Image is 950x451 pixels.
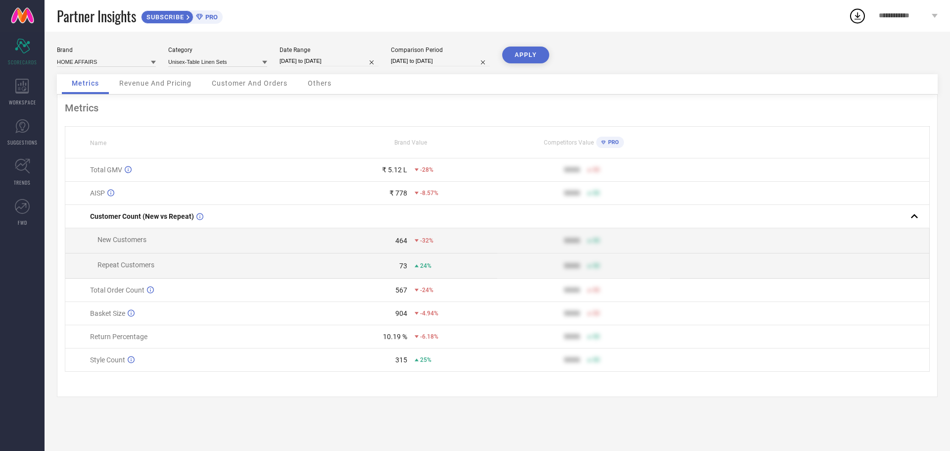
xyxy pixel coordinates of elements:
div: ₹ 5.12 L [382,166,407,174]
span: Customer Count (New vs Repeat) [90,212,194,220]
span: SUBSCRIBE [142,13,187,21]
span: -24% [420,287,433,294]
span: Total GMV [90,166,122,174]
div: 9999 [564,309,580,317]
span: Total Order Count [90,286,144,294]
div: 9999 [564,166,580,174]
div: 73 [399,262,407,270]
span: 50 [593,262,600,269]
span: 50 [593,287,600,294]
div: 567 [395,286,407,294]
span: -28% [420,166,433,173]
div: 10.19 % [383,333,407,341]
span: 50 [593,237,600,244]
div: Metrics [65,102,930,114]
span: Brand Value [394,139,427,146]
span: WORKSPACE [9,99,36,106]
div: 9999 [564,262,580,270]
div: 9999 [564,237,580,245]
span: 50 [593,356,600,363]
span: -32% [420,237,433,244]
div: Open download list [849,7,866,25]
a: SUBSCRIBEPRO [141,8,223,24]
span: 24% [420,262,431,269]
input: Select date range [280,56,379,66]
span: SUGGESTIONS [7,139,38,146]
span: 50 [593,166,600,173]
span: Return Percentage [90,333,147,341]
span: 50 [593,310,600,317]
div: Date Range [280,47,379,53]
span: Metrics [72,79,99,87]
div: Brand [57,47,156,53]
span: PRO [606,139,619,146]
span: Name [90,140,106,147]
span: 50 [593,333,600,340]
span: New Customers [97,236,146,244]
div: 9999 [564,189,580,197]
span: FWD [18,219,27,226]
span: -8.57% [420,190,438,197]
span: SCORECARDS [8,58,37,66]
button: APPLY [502,47,549,63]
input: Select comparison period [391,56,490,66]
span: Revenue And Pricing [119,79,191,87]
span: AISP [90,189,105,197]
span: 50 [593,190,600,197]
div: 9999 [564,333,580,341]
div: Category [168,47,267,53]
span: Partner Insights [57,6,136,26]
span: Others [308,79,332,87]
div: 9999 [564,286,580,294]
span: TRENDS [14,179,31,186]
span: -4.94% [420,310,438,317]
span: 25% [420,356,431,363]
span: Customer And Orders [212,79,287,87]
span: Repeat Customers [97,261,154,269]
span: Competitors Value [544,139,594,146]
span: Style Count [90,356,125,364]
div: 464 [395,237,407,245]
span: PRO [203,13,218,21]
div: 9999 [564,356,580,364]
span: Basket Size [90,309,125,317]
div: 904 [395,309,407,317]
div: 315 [395,356,407,364]
div: Comparison Period [391,47,490,53]
div: ₹ 778 [389,189,407,197]
span: -6.18% [420,333,438,340]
